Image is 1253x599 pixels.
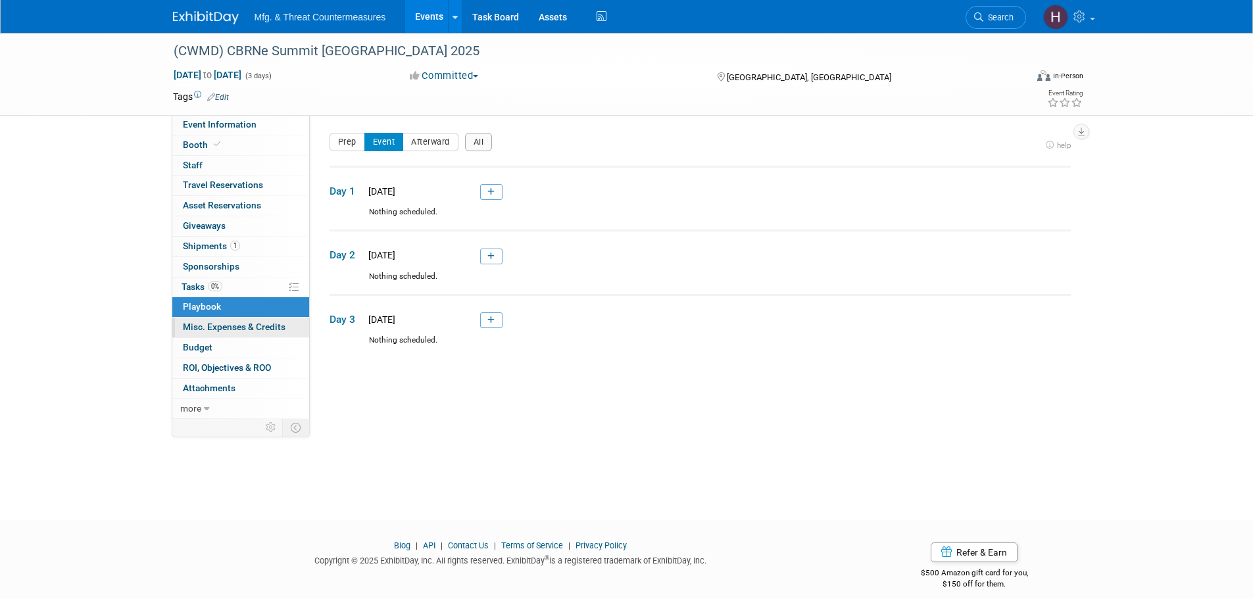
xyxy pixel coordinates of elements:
[183,301,221,312] span: Playbook
[183,241,240,251] span: Shipments
[182,281,222,292] span: Tasks
[394,540,410,550] a: Blog
[230,241,240,251] span: 1
[172,176,309,195] a: Travel Reservations
[330,271,1071,294] div: Nothing scheduled.
[172,297,309,317] a: Playbook
[1037,70,1050,81] img: Format-Inperson.png
[172,379,309,398] a: Attachments
[172,338,309,358] a: Budget
[364,133,404,151] button: Event
[1047,90,1083,97] div: Event Rating
[330,133,365,151] button: Prep
[183,119,257,130] span: Event Information
[576,540,627,550] a: Privacy Policy
[183,180,263,190] span: Travel Reservations
[183,139,223,150] span: Booth
[172,115,309,135] a: Event Information
[330,335,1071,358] div: Nothing scheduled.
[1052,71,1083,81] div: In-Person
[403,133,458,151] button: Afterward
[183,322,285,332] span: Misc. Expenses & Credits
[255,12,386,22] span: Mfg. & Threat Countermeasures
[282,419,309,436] td: Toggle Event Tabs
[868,579,1081,590] div: $150 off for them.
[172,277,309,297] a: Tasks0%
[1043,5,1068,30] img: Hillary Hawkins
[201,70,214,80] span: to
[172,358,309,378] a: ROI, Objectives & ROO
[412,540,421,550] span: |
[423,540,435,550] a: API
[448,540,489,550] a: Contact Us
[173,90,229,103] td: Tags
[330,184,362,199] span: Day 1
[183,342,212,352] span: Budget
[931,542,1018,562] a: Refer & Earn
[183,200,261,210] span: Asset Reservations
[172,237,309,256] a: Shipments1
[208,281,222,291] span: 0%
[364,314,395,325] span: [DATE]
[501,540,563,550] a: Terms of Service
[172,135,309,155] a: Booth
[948,68,1084,88] div: Event Format
[491,540,499,550] span: |
[565,540,574,550] span: |
[172,156,309,176] a: Staff
[183,362,271,373] span: ROI, Objectives & ROO
[172,216,309,236] a: Giveaways
[330,312,362,327] span: Day 3
[364,250,395,260] span: [DATE]
[180,403,201,414] span: more
[173,11,239,24] img: ExhibitDay
[364,186,395,197] span: [DATE]
[727,72,891,82] span: [GEOGRAPHIC_DATA], [GEOGRAPHIC_DATA]
[330,248,362,262] span: Day 2
[169,39,1006,63] div: (CWMD) CBRNe Summit [GEOGRAPHIC_DATA] 2025
[172,196,309,216] a: Asset Reservations
[405,69,483,83] button: Committed
[173,552,849,567] div: Copyright © 2025 ExhibitDay, Inc. All rights reserved. ExhibitDay is a registered trademark of Ex...
[183,160,203,170] span: Staff
[437,540,446,550] span: |
[172,399,309,419] a: more
[173,69,242,81] span: [DATE] [DATE]
[214,141,220,148] i: Booth reservation complete
[545,554,549,562] sup: ®
[172,318,309,337] a: Misc. Expenses & Credits
[465,133,493,151] button: All
[330,206,1071,229] div: Nothing scheduled.
[183,383,235,393] span: Attachments
[244,72,272,80] span: (3 days)
[183,261,239,272] span: Sponsorships
[207,93,229,102] a: Edit
[183,220,226,231] span: Giveaways
[260,419,283,436] td: Personalize Event Tab Strip
[172,257,309,277] a: Sponsorships
[1057,141,1071,150] span: help
[983,12,1014,22] span: Search
[966,6,1026,29] a: Search
[868,559,1081,589] div: $500 Amazon gift card for you,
